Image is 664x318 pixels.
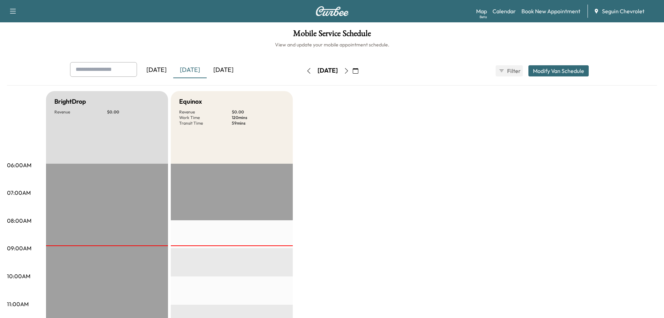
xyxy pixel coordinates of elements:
h5: Equinox [179,97,202,106]
p: Revenue [54,109,107,115]
div: [DATE] [173,62,207,78]
p: 07:00AM [7,188,31,197]
span: Filter [507,67,520,75]
p: 08:00AM [7,216,31,225]
p: Transit Time [179,120,232,126]
button: Filter [496,65,523,76]
div: [DATE] [207,62,240,78]
a: Book New Appointment [521,7,580,15]
p: 11:00AM [7,300,29,308]
p: 59 mins [232,120,284,126]
img: Curbee Logo [315,6,349,16]
div: Beta [480,14,487,20]
p: 06:00AM [7,161,31,169]
p: Work Time [179,115,232,120]
h6: View and update your mobile appointment schedule. [7,41,657,48]
p: Revenue [179,109,232,115]
p: $ 0.00 [107,109,160,115]
button: Modify Van Schedule [528,65,589,76]
p: 120 mins [232,115,284,120]
h5: BrightDrop [54,97,86,106]
p: 09:00AM [7,244,31,252]
div: [DATE] [318,66,338,75]
h1: Mobile Service Schedule [7,29,657,41]
span: Seguin Chevrolet [602,7,644,15]
p: 10:00AM [7,272,30,280]
p: $ 0.00 [232,109,284,115]
div: [DATE] [140,62,173,78]
a: Calendar [493,7,516,15]
a: MapBeta [476,7,487,15]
